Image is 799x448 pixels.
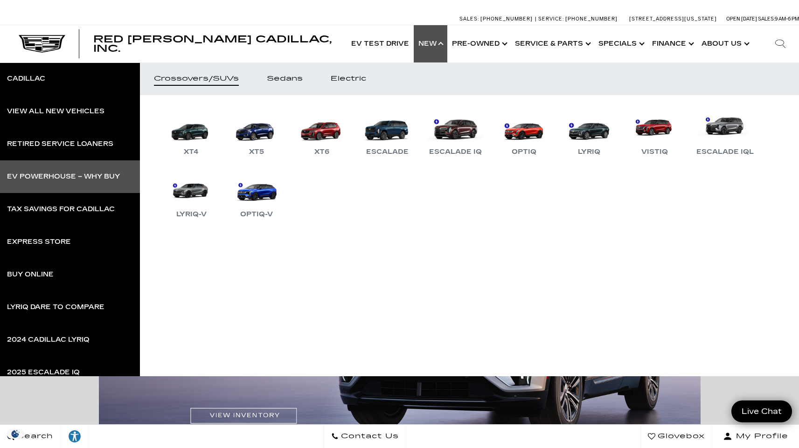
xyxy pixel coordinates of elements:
div: EV Powerhouse – Why Buy [7,173,120,180]
div: Crossovers/SUVs [154,76,239,82]
img: Cadillac Dark Logo with Cadillac White Text [19,35,65,53]
a: Finance [647,25,697,62]
a: Escalade [359,109,415,158]
a: Crossovers/SUVs [140,62,253,95]
div: Electric [331,76,366,82]
a: LYRIQ-V [163,172,219,220]
a: Live Chat [731,400,792,422]
span: Red [PERSON_NAME] Cadillac, Inc. [93,34,332,54]
div: 2025 Escalade IQ [7,369,80,376]
a: Red [PERSON_NAME] Cadillac, Inc. [93,34,337,53]
span: Sales: [758,16,775,22]
div: View All New Vehicles [7,108,104,115]
a: Explore your accessibility options [61,425,89,448]
a: Escalade IQL [692,109,758,158]
span: Service: [538,16,564,22]
a: Escalade IQ [424,109,486,158]
div: Escalade [361,146,413,158]
div: Tax Savings for Cadillac [7,206,115,213]
div: XT5 [244,146,269,158]
a: LYRIQ [561,109,617,158]
a: Sales: [PHONE_NUMBER] [459,16,535,21]
button: Open user profile menu [712,425,799,448]
span: Live Chat [737,406,786,417]
div: LYRIQ Dare to Compare [7,304,104,310]
div: XT6 [310,146,334,158]
span: Search [14,430,53,443]
div: OPTIQ-V [236,209,278,220]
div: Explore your accessibility options [61,429,89,443]
a: About Us [697,25,752,62]
span: Open [DATE] [726,16,757,22]
a: Glovebox [640,425,712,448]
a: EV Test Drive [347,25,414,62]
div: LYRIQ [573,146,605,158]
a: XT5 [229,109,285,158]
div: LYRIQ-V [172,209,211,220]
div: 2024 Cadillac LYRIQ [7,337,90,343]
a: Electric [317,62,380,95]
span: 9 AM-6 PM [775,16,799,22]
a: XT4 [163,109,219,158]
a: VISTIQ [626,109,682,158]
a: Contact Us [324,425,406,448]
span: Glovebox [655,430,705,443]
a: Service & Parts [510,25,594,62]
a: OPTIQ [496,109,552,158]
div: Search [762,25,799,62]
a: Sedans [253,62,317,95]
section: Click to Open Cookie Consent Modal [5,429,26,439]
div: XT4 [179,146,203,158]
span: My Profile [732,430,788,443]
span: [PHONE_NUMBER] [565,16,618,22]
img: Opt-Out Icon [5,429,26,439]
div: VISTIQ [637,146,673,158]
a: New [414,25,447,62]
div: Express Store [7,239,71,245]
a: [STREET_ADDRESS][US_STATE] [629,16,717,22]
a: OPTIQ-V [229,172,285,220]
a: XT6 [294,109,350,158]
div: Buy Online [7,271,54,278]
div: Escalade IQL [692,146,758,158]
span: Contact Us [339,430,399,443]
div: Escalade IQ [424,146,486,158]
div: Sedans [267,76,303,82]
a: Pre-Owned [447,25,510,62]
div: Cadillac [7,76,45,82]
a: Service: [PHONE_NUMBER] [535,16,620,21]
span: [PHONE_NUMBER] [480,16,533,22]
span: Sales: [459,16,479,22]
a: Specials [594,25,647,62]
div: OPTIQ [507,146,541,158]
div: Retired Service Loaners [7,141,113,147]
